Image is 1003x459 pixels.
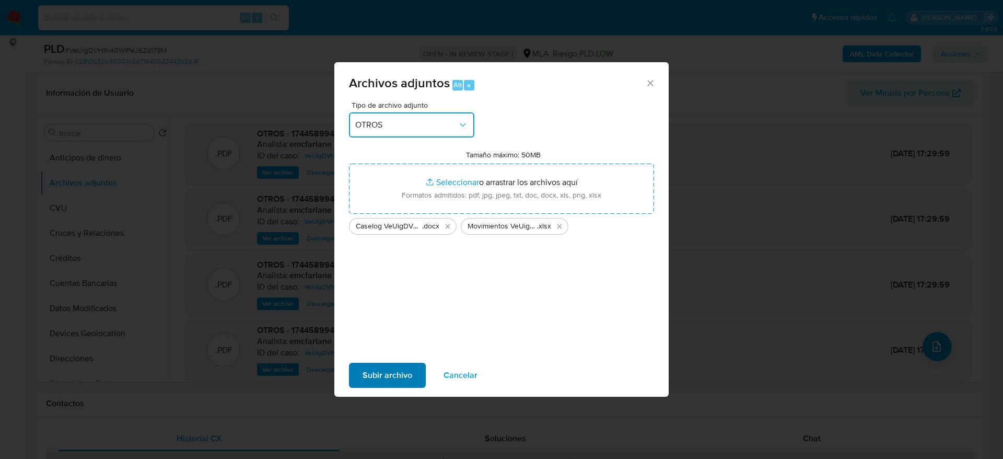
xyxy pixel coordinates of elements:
[537,221,551,232] span: .xlsx
[466,150,541,159] label: Tamaño máximo: 50MB
[422,221,439,232] span: .docx
[349,74,450,92] span: Archivos adjuntos
[355,120,458,130] span: OTROS
[349,112,474,137] button: OTROS
[363,364,412,387] span: Subir archivo
[645,78,655,87] button: Cerrar
[444,364,477,387] span: Cancelar
[356,221,422,232] span: Caselog VeUigDVH1h40WlPeJ6Zd179M
[430,363,491,388] button: Cancelar
[453,80,462,90] span: Alt
[352,101,477,109] span: Tipo de archivo adjunto
[441,220,454,233] button: Eliminar Caselog VeUigDVH1h40WlPeJ6Zd179M.docx
[553,220,566,233] button: Eliminar Movimientos VeUigDVH1h40WlPeJ6Zd179M.xlsx
[349,214,654,235] ul: Archivos seleccionados
[467,80,471,90] span: a
[468,221,537,232] span: Movimientos VeUigDVH1h40WlPeJ6Zd179M
[349,363,426,388] button: Subir archivo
